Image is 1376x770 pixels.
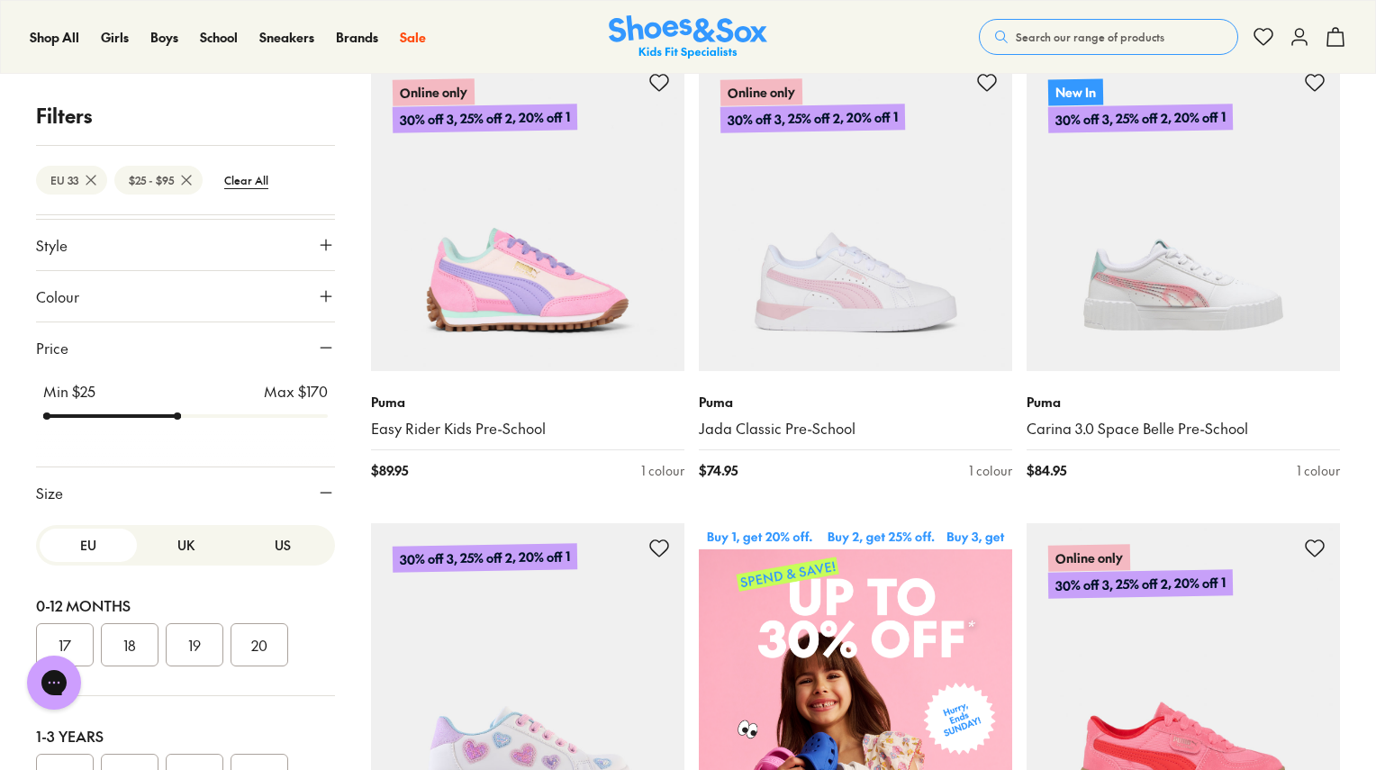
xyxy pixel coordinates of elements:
[30,28,79,46] span: Shop All
[979,19,1238,55] button: Search our range of products
[336,28,378,46] span: Brands
[969,461,1012,480] div: 1 colour
[18,649,90,716] iframe: Gorgias live chat messenger
[137,529,234,562] button: UK
[30,28,79,47] a: Shop All
[101,28,129,46] span: Girls
[231,623,288,666] button: 20
[1048,78,1103,105] p: New In
[699,58,1012,371] a: Online only30% off 3, 25% off 2, 20% off 1
[114,166,203,195] btn: $25 - $95
[36,285,79,307] span: Colour
[36,166,107,195] btn: EU 33
[1048,544,1130,572] p: Online only
[259,28,314,47] a: Sneakers
[166,623,223,666] button: 19
[1016,29,1164,45] span: Search our range of products
[371,419,684,439] a: Easy Rider Kids Pre-School
[609,15,767,59] img: SNS_Logo_Responsive.svg
[101,623,158,666] button: 18
[371,461,408,480] span: $ 89.95
[699,393,1012,412] p: Puma
[36,467,335,518] button: Size
[336,28,378,47] a: Brands
[641,461,684,480] div: 1 colour
[264,380,328,402] p: Max $ 170
[36,725,335,747] div: 1-3 Years
[1027,461,1066,480] span: $ 84.95
[36,594,335,616] div: 0-12 Months
[1027,58,1340,371] a: New In30% off 3, 25% off 2, 20% off 1
[36,101,335,131] p: Filters
[36,234,68,256] span: Style
[393,543,577,573] p: 30% off 3, 25% off 2, 20% off 1
[101,28,129,47] a: Girls
[720,104,905,133] p: 30% off 3, 25% off 2, 20% off 1
[150,28,178,46] span: Boys
[43,380,95,402] p: Min $ 25
[234,529,331,562] button: US
[371,58,684,371] a: Online only30% off 3, 25% off 2, 20% off 1
[36,220,335,270] button: Style
[36,322,335,373] button: Price
[609,15,767,59] a: Shoes & Sox
[1048,104,1233,133] p: 30% off 3, 25% off 2, 20% off 1
[1027,419,1340,439] a: Carina 3.0 Space Belle Pre-School
[40,529,137,562] button: EU
[393,104,577,131] p: 30% off 3, 25% off 2, 20% off 1
[371,393,684,412] p: Puma
[400,28,426,47] a: Sale
[150,28,178,47] a: Boys
[720,78,802,106] p: Online only
[259,28,314,46] span: Sneakers
[1297,461,1340,480] div: 1 colour
[36,482,63,503] span: Size
[36,623,94,666] button: 17
[210,164,283,196] btn: Clear All
[200,28,238,46] span: School
[200,28,238,47] a: School
[36,271,335,322] button: Colour
[699,419,1012,439] a: Jada Classic Pre-School
[1027,393,1340,412] p: Puma
[1048,569,1233,599] p: 30% off 3, 25% off 2, 20% off 1
[699,461,738,480] span: $ 74.95
[36,337,68,358] span: Price
[393,79,475,105] p: Online only
[400,28,426,46] span: Sale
